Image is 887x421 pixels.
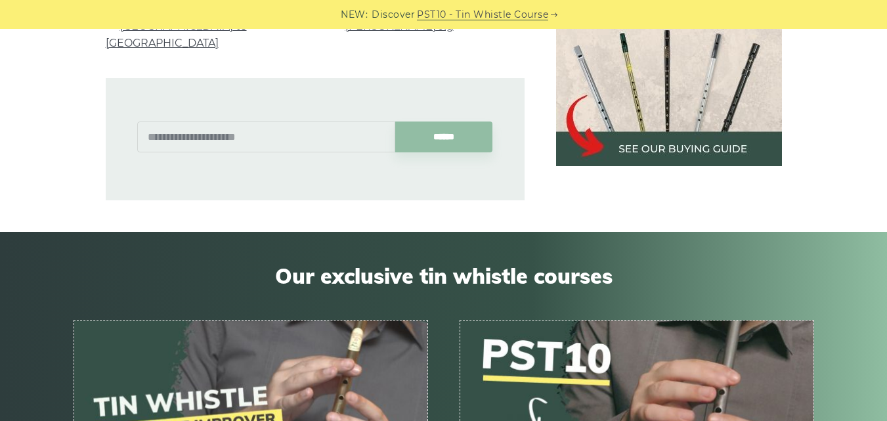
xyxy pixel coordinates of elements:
[74,263,814,288] span: Our exclusive tin whistle courses
[341,7,368,22] span: NEW:
[372,7,415,22] span: Discover
[106,20,247,49] a: [GEOGRAPHIC_DATA] to [GEOGRAPHIC_DATA]
[417,7,548,22] a: PST10 - Tin Whistle Course
[345,20,454,32] a: [PERSON_NAME] Jig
